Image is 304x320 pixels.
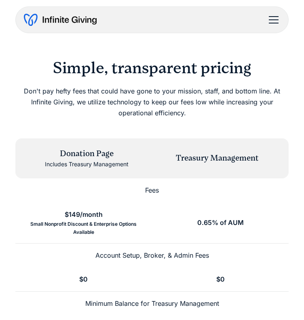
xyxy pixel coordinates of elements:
[176,153,259,164] div: Treasury Management
[65,209,103,220] div: $149/month
[24,13,97,26] a: home
[85,298,219,309] div: Minimum Balance for Treasury Management
[45,159,129,169] div: Includes Treasury Management
[145,185,159,196] div: Fees
[15,86,289,119] p: Don't pay hefty fees that could have gone to your mission, staff, and bottom line. At Infinite Gi...
[22,220,146,237] div: Small Nonprofit Discount & Enterprise Options Available
[216,274,225,285] div: $0
[95,250,209,261] div: Account Setup, Broker, & Admin Fees
[197,217,244,228] div: 0.65% of AUM
[79,274,88,285] div: $0
[264,10,280,30] div: menu
[45,148,129,159] div: Donation Page
[15,58,289,78] h2: Simple, transparent pricing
